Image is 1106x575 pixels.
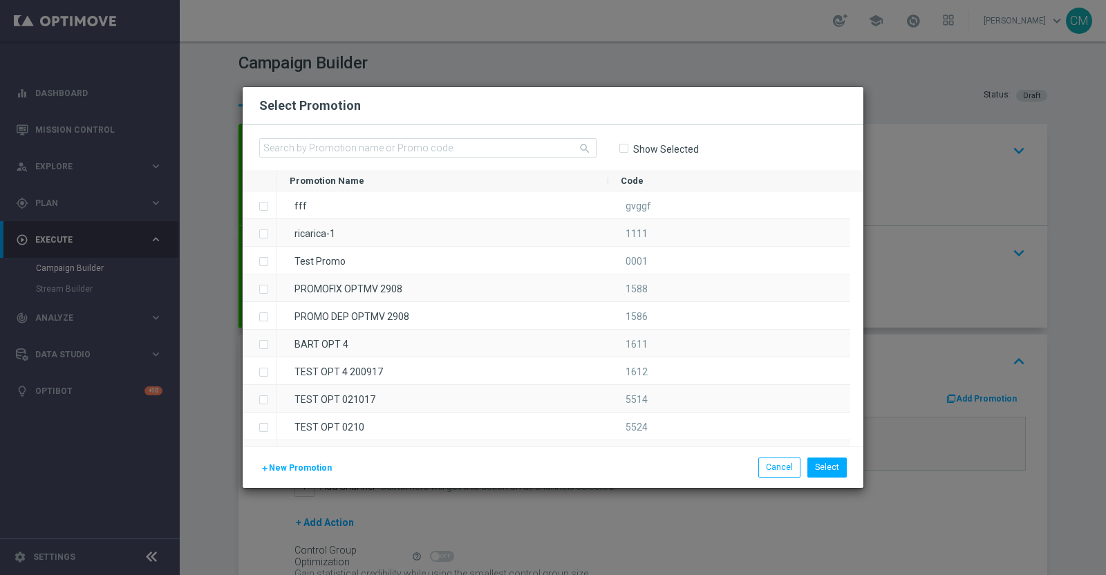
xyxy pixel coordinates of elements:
[632,143,699,155] label: Show Selected
[243,247,277,274] div: Press SPACE to select this row.
[277,357,608,384] div: TEST OPT 4 200917
[277,357,850,385] div: Press SPACE to select this row.
[259,460,333,475] button: New Promotion
[243,219,277,247] div: Press SPACE to select this row.
[626,256,648,267] span: 0001
[626,339,648,350] span: 1611
[579,142,591,155] i: search
[269,463,332,473] span: New Promotion
[277,219,608,246] div: ricarica-1
[277,247,608,274] div: Test Promo
[807,458,847,477] button: Select
[259,138,597,158] input: Search by Promotion name or Promo code
[243,357,277,385] div: Press SPACE to select this row.
[277,385,850,413] div: Press SPACE to select this row.
[277,219,850,247] div: Press SPACE to select this row.
[277,302,608,329] div: PROMO DEP OPTMV 2908
[277,274,608,301] div: PROMOFIX OPTMV 2908
[621,176,644,186] span: Code
[626,228,648,239] span: 1111
[626,394,648,405] span: 5514
[626,311,648,322] span: 1586
[259,97,361,114] h2: Select Promotion
[277,413,850,440] div: Press SPACE to select this row.
[277,330,608,357] div: BART OPT 4
[626,200,651,211] span: gvggf
[290,176,364,186] span: Promotion Name
[277,247,850,274] div: Press SPACE to select this row.
[243,330,277,357] div: Press SPACE to select this row.
[243,440,277,468] div: Press SPACE to select this row.
[277,385,608,412] div: TEST OPT 021017
[243,385,277,413] div: Press SPACE to select this row.
[261,464,269,473] i: add
[626,366,648,377] span: 1612
[277,302,850,330] div: Press SPACE to select this row.
[277,440,850,468] div: Press SPACE to select this row.
[243,191,277,219] div: Press SPACE to select this row.
[243,274,277,302] div: Press SPACE to select this row.
[626,283,648,294] span: 1588
[626,422,648,433] span: 5524
[277,191,850,219] div: Press SPACE to select this row.
[758,458,800,477] button: Cancel
[243,302,277,330] div: Press SPACE to select this row.
[277,191,608,218] div: fff
[243,413,277,440] div: Press SPACE to select this row.
[277,274,850,302] div: Press SPACE to select this row.
[277,440,608,467] div: TEST OPT0310
[277,330,850,357] div: Press SPACE to select this row.
[277,413,608,440] div: TEST OPT 0210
